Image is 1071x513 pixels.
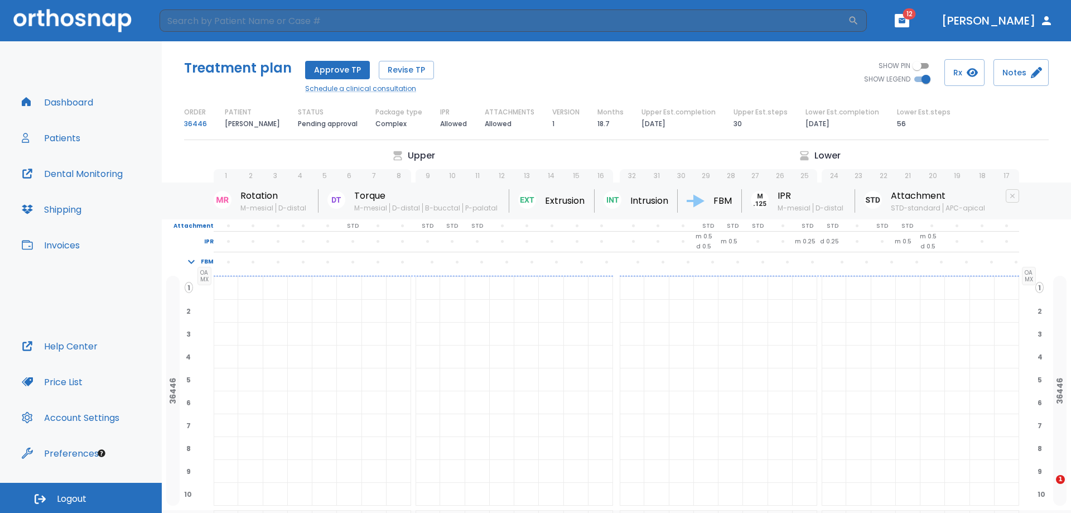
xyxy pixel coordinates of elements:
[895,237,911,247] p: m 0.5
[855,171,862,181] p: 23
[184,420,193,430] span: 7
[13,9,132,32] img: Orthosnap
[347,171,351,181] p: 6
[15,232,86,258] button: Invoices
[1035,443,1044,453] span: 8
[1056,475,1065,484] span: 1
[713,194,732,208] p: FBM
[225,171,227,181] p: 1
[184,466,193,476] span: 9
[548,171,554,181] p: 14
[820,237,839,247] p: d 0.25
[375,107,422,117] p: Package type
[389,203,422,213] span: D-distal
[920,242,935,252] p: d 0.5
[778,203,813,213] span: M-mesial
[397,171,401,181] p: 8
[814,149,841,162] p: Lower
[298,117,358,131] p: Pending approval
[426,171,430,181] p: 9
[993,59,1049,86] button: Notes
[1035,420,1044,430] span: 7
[776,171,784,181] p: 26
[184,443,193,453] span: 8
[901,221,913,231] p: STD
[897,117,906,131] p: 56
[462,203,500,213] span: P-palatal
[182,489,194,499] span: 10
[641,107,716,117] p: Upper Est.completion
[1035,352,1045,362] span: 4
[630,194,668,208] p: Intrusion
[1035,466,1044,476] span: 9
[15,196,88,223] button: Shipping
[440,107,450,117] p: IPR
[162,237,214,247] p: IPR
[879,61,910,71] span: SHOW PIN
[499,171,505,181] p: 12
[15,89,100,116] button: Dashboard
[184,306,193,316] span: 2
[545,194,585,208] p: Extrusion
[597,107,624,117] p: Months
[15,368,89,395] button: Price List
[184,329,193,339] span: 3
[641,117,665,131] p: [DATE]
[802,221,813,231] p: STD
[201,257,214,267] p: FBM
[805,107,879,117] p: Lower Est.completion
[696,232,712,242] p: m 0.5
[15,124,87,151] a: Patients
[15,160,129,187] a: Dental Monitoring
[354,203,389,213] span: M-mesial
[597,171,604,181] p: 16
[184,352,193,362] span: 4
[979,171,986,181] p: 18
[597,117,610,131] p: 18.7
[1055,378,1064,404] p: 36446
[1035,282,1044,293] span: 1
[225,117,280,131] p: [PERSON_NAME]
[354,189,500,203] p: Torque
[240,189,308,203] p: Rotation
[184,397,193,407] span: 6
[485,117,512,131] p: Allowed
[920,232,937,242] p: m 0.5
[727,171,735,181] p: 28
[864,74,910,84] span: SHOW LEGEND
[1035,306,1044,316] span: 2
[903,8,916,20] span: 12
[15,333,104,359] button: Help Center
[485,107,534,117] p: ATTACHMENTS
[1022,267,1036,285] span: OA MX
[184,107,206,117] p: ORDER
[721,237,737,247] p: m 0.5
[446,221,458,231] p: STD
[322,171,327,181] p: 5
[1035,397,1044,407] span: 6
[813,203,846,213] span: D-distal
[830,171,838,181] p: 24
[752,221,764,231] p: STD
[654,171,660,181] p: 31
[15,404,126,431] button: Account Settings
[347,221,359,231] p: STD
[225,107,252,117] p: PATIENT
[1033,475,1060,502] iframe: Intercom live chat
[800,171,809,181] p: 25
[440,117,467,131] p: Allowed
[273,171,277,181] p: 3
[876,221,888,231] p: STD
[734,117,742,131] p: 30
[240,203,276,213] span: M-mesial
[184,59,292,77] h5: Treatment plan
[628,171,636,181] p: 32
[897,107,951,117] p: Lower Est.steps
[15,440,105,467] a: Preferences
[778,189,846,203] p: IPR
[696,242,711,252] p: d 0.5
